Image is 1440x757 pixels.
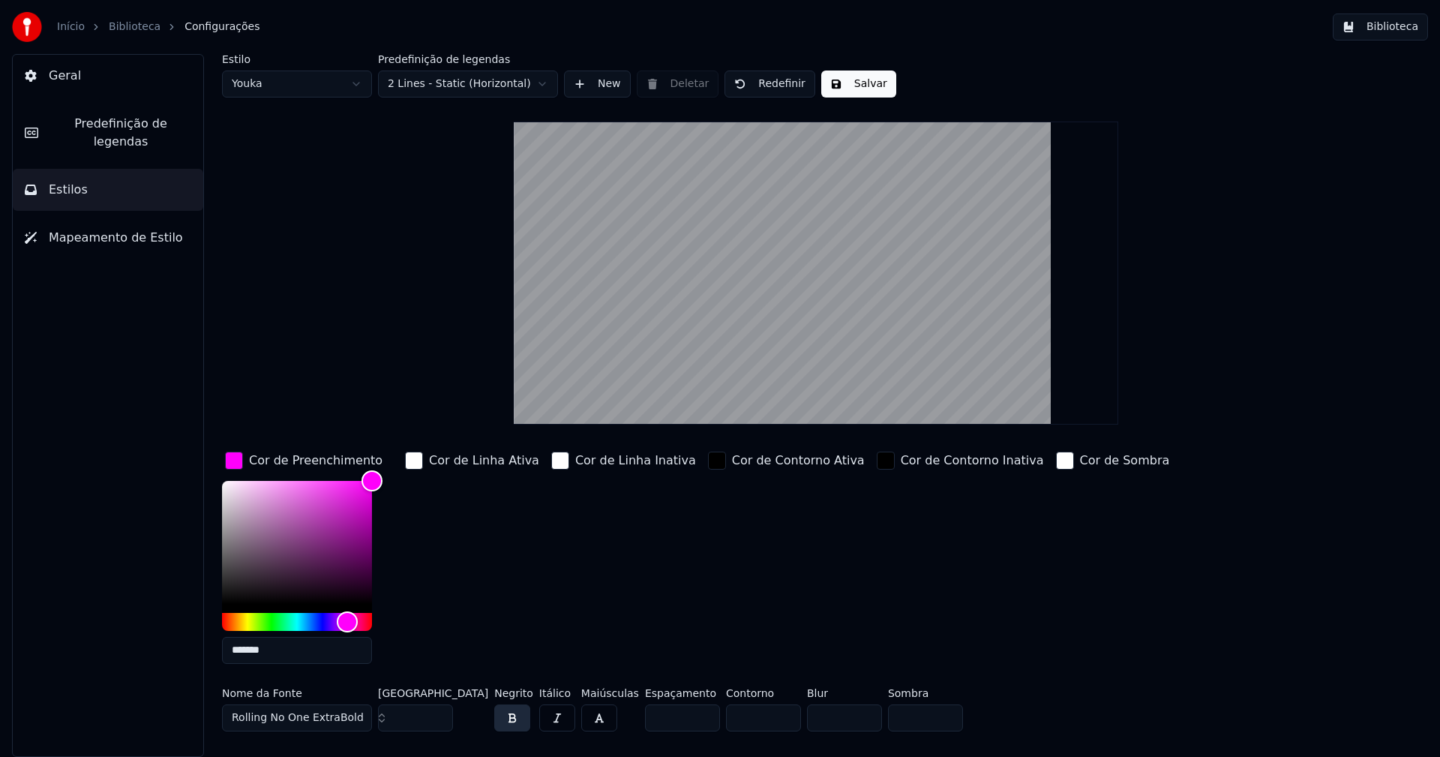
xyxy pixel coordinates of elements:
button: Cor de Preenchimento [222,449,385,473]
div: Color [222,481,372,604]
label: Contorno [726,688,801,698]
label: Nome da Fonte [222,688,372,698]
button: New [564,71,631,98]
a: Início [57,20,85,35]
nav: breadcrumb [57,20,259,35]
div: Cor de Linha Ativa [429,452,539,470]
div: Cor de Preenchimento [249,452,382,470]
label: Sombra [888,688,963,698]
button: Predefinição de legendas [13,103,203,163]
button: Cor de Contorno Inativa [874,449,1047,473]
label: Maiúsculas [581,688,639,698]
button: Salvar [821,71,896,98]
img: youka [12,12,42,42]
label: Espaçamento [645,688,720,698]
button: Cor de Linha Ativa [402,449,542,473]
label: Predefinição de legendas [378,54,558,65]
button: Biblioteca [1333,14,1428,41]
div: Hue [222,613,372,631]
span: Predefinição de legendas [50,115,191,151]
button: Redefinir [724,71,815,98]
a: Biblioteca [109,20,160,35]
div: Cor de Contorno Ativa [732,452,865,470]
span: Geral [49,67,81,85]
button: Cor de Contorno Ativa [705,449,868,473]
button: Cor de Sombra [1053,449,1173,473]
div: Cor de Sombra [1080,452,1170,470]
label: Itálico [539,688,575,698]
span: Rolling No One ExtraBold [232,710,364,725]
span: Mapeamento de Estilo [49,229,183,247]
button: Estilos [13,169,203,211]
button: Cor de Linha Inativa [548,449,699,473]
label: Negrito [494,688,533,698]
button: Geral [13,55,203,97]
span: Configurações [184,20,259,35]
span: Estilos [49,181,88,199]
div: Cor de Linha Inativa [575,452,696,470]
label: Blur [807,688,882,698]
label: Estilo [222,54,372,65]
button: Mapeamento de Estilo [13,217,203,259]
div: Cor de Contorno Inativa [901,452,1044,470]
label: [GEOGRAPHIC_DATA] [378,688,488,698]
